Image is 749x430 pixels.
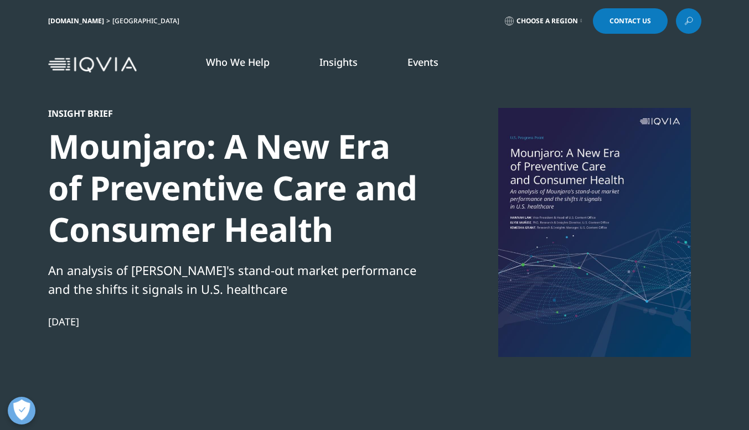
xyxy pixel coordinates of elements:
img: IQVIA Healthcare Information Technology and Pharma Clinical Research Company [48,57,137,73]
a: [DOMAIN_NAME] [48,16,104,25]
div: [GEOGRAPHIC_DATA] [112,17,184,25]
div: Mounjaro: A New Era of Preventive Care and Consumer Health [48,126,428,250]
span: Choose a Region [516,17,578,25]
div: An analysis of [PERSON_NAME]'s stand-out market performance and the shifts it signals in U.S. hea... [48,261,428,298]
a: Events [407,55,438,69]
a: Insights [319,55,358,69]
div: Insight Brief [48,108,428,119]
a: Contact Us [593,8,668,34]
button: Open Preferences [8,397,35,424]
a: Who We Help [206,55,270,69]
div: [DATE] [48,315,428,328]
span: Contact Us [609,18,651,24]
nav: Primary [141,39,701,91]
